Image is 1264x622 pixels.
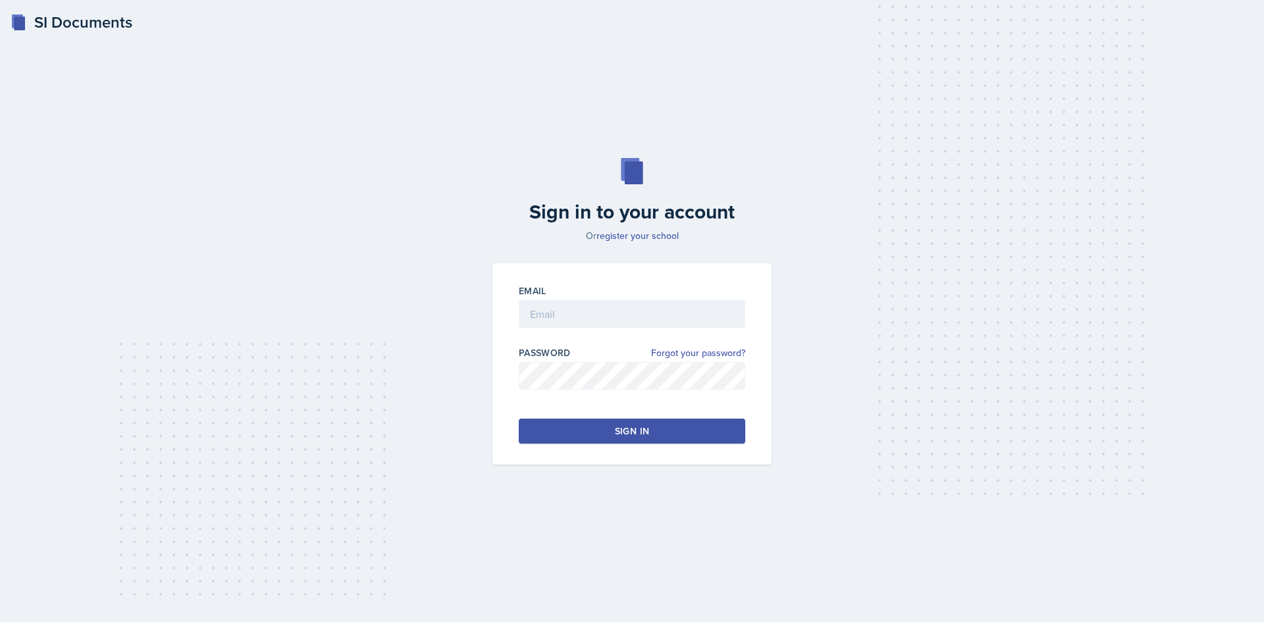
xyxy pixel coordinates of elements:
p: Or [485,229,779,242]
h2: Sign in to your account [485,200,779,224]
input: Email [519,300,745,328]
label: Email [519,284,546,298]
button: Sign in [519,419,745,444]
label: Password [519,346,571,359]
a: register your school [596,229,679,242]
a: SI Documents [11,11,132,34]
div: Sign in [615,425,649,438]
a: Forgot your password? [651,346,745,360]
